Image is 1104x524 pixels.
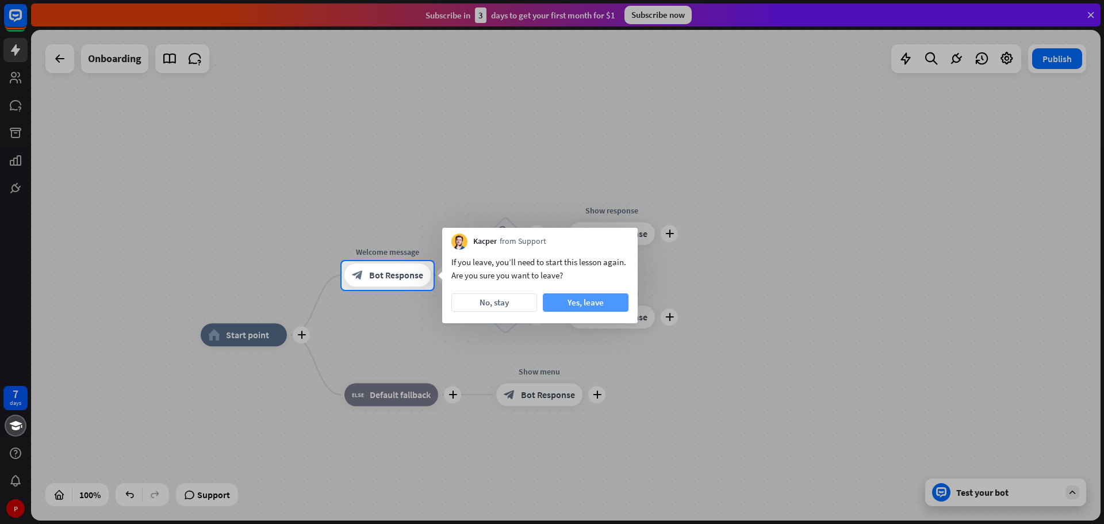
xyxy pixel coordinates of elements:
div: If you leave, you’ll need to start this lesson again. Are you sure you want to leave? [451,255,628,282]
span: Kacper [473,236,497,247]
button: Open LiveChat chat widget [9,5,44,39]
button: Yes, leave [543,293,628,312]
span: from Support [500,236,546,247]
i: block_bot_response [352,270,363,281]
span: Bot Response [369,270,423,281]
button: No, stay [451,293,537,312]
